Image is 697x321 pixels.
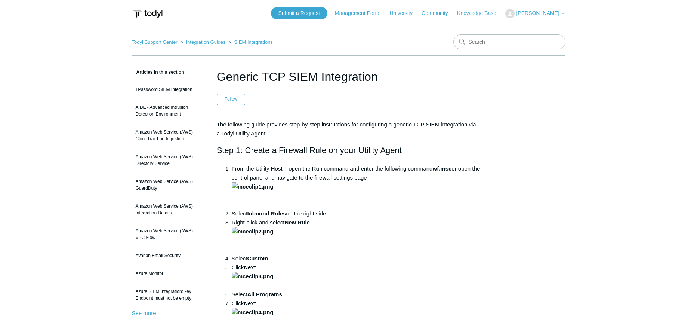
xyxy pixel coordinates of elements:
input: Search [453,34,565,49]
strong: Inbound Rules [247,210,286,217]
li: From the Utility Host – open the Run command and enter the following command or open the control ... [232,164,481,209]
a: Submit a Request [271,7,327,19]
a: Todyl Support Center [132,39,178,45]
a: Amazon Web Service (AWS) GuardDuty [132,174,206,195]
strong: Custom [247,255,268,262]
h2: Step 1: Create a Firewall Rule on your Utility Agent [217,144,481,157]
li: Right-click and select [232,218,481,254]
strong: wf.msc [432,165,451,172]
a: Azure Monitor [132,266,206,281]
h1: Generic TCP SIEM Integration [217,68,481,86]
a: Amazon Web Service (AWS) Integration Details [132,199,206,220]
a: AIDE - Advanced Intrusion Detection Environment [132,100,206,121]
a: Azure SIEM Integration: key Endpoint must not be empty [132,284,206,305]
a: See more [132,310,156,316]
a: Management Portal [335,9,388,17]
img: mceclip4.png [232,308,274,317]
li: Select on the right side [232,209,481,218]
button: Follow Article [217,94,246,105]
li: Select [232,254,481,263]
img: mceclip1.png [232,182,274,191]
a: Community [422,9,456,17]
span: Articles in this section [132,70,184,75]
li: Todyl Support Center [132,39,179,45]
button: [PERSON_NAME] [505,9,565,18]
a: Integration Guides [186,39,225,45]
strong: Next [232,300,274,315]
a: Avanan Email Security [132,248,206,263]
img: mceclip3.png [232,272,274,281]
strong: All Programs [247,291,282,297]
li: SIEM Integrations [227,39,273,45]
a: Amazon Web Service (AWS) Directory Service [132,150,206,171]
a: 1Password SIEM Integration [132,82,206,97]
strong: New Rule [284,219,310,226]
li: Select [232,290,481,299]
img: Todyl Support Center Help Center home page [132,7,164,21]
a: Amazon Web Service (AWS) CloudTrail Log Ingestion [132,125,206,146]
a: SIEM Integrations [234,39,273,45]
span: [PERSON_NAME] [516,10,559,16]
strong: Next [232,264,274,279]
li: Integration Guides [179,39,227,45]
a: Amazon Web Service (AWS) VPC Flow [132,224,206,245]
a: University [389,9,420,17]
li: Click [232,263,481,290]
a: Knowledge Base [457,9,504,17]
p: The following guide provides step-by-step instructions for configuring a generic TCP SIEM integra... [217,120,481,138]
img: mceclip2.png [232,227,274,236]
